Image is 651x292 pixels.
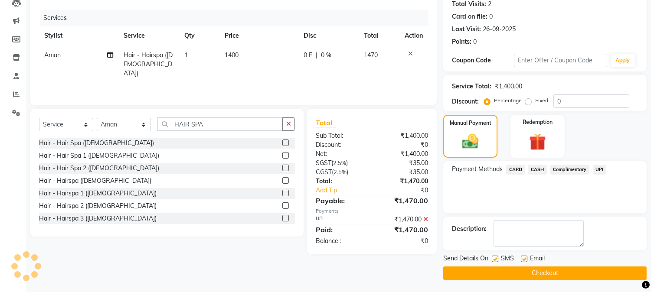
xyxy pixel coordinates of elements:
span: CASH [528,165,547,175]
div: ₹1,400.00 [495,82,522,91]
span: 1 [184,51,188,59]
input: Search or Scan [157,117,283,131]
div: ₹0 [383,186,435,195]
label: Redemption [523,118,553,126]
div: ₹1,400.00 [372,149,435,159]
img: _gift.svg [524,131,551,152]
div: Description: [452,224,487,234]
span: | [316,51,317,60]
input: Enter Offer / Coupon Code [514,54,607,67]
span: SMS [501,254,514,265]
div: Hair - Hairspa 2 ([DEMOGRAPHIC_DATA]) [39,201,157,211]
div: Payments [316,208,428,215]
label: Fixed [535,97,548,104]
div: Balance : [309,237,372,246]
span: 0 F [304,51,312,60]
img: _cash.svg [457,132,483,151]
th: Qty [179,26,219,45]
div: Discount: [309,140,372,149]
div: Card on file: [452,12,487,21]
div: 26-09-2025 [483,25,516,34]
div: Sub Total: [309,131,372,140]
th: Stylist [39,26,118,45]
button: Checkout [443,266,647,280]
div: Payable: [309,195,372,206]
div: 0 [489,12,493,21]
span: 2.5% [334,169,347,175]
span: Payment Methods [452,165,503,174]
th: Disc [298,26,359,45]
div: Total: [309,177,372,186]
span: 1400 [225,51,239,59]
div: Hair - Hairspa 3 ([DEMOGRAPHIC_DATA]) [39,214,157,223]
div: ₹0 [372,237,435,246]
div: Hair - Hairspa 1 ([DEMOGRAPHIC_DATA]) [39,189,157,198]
span: 2.5% [333,159,346,166]
span: Email [530,254,545,265]
th: Action [399,26,428,45]
span: CARD [506,165,525,175]
div: UPI [309,215,372,224]
div: Coupon Code [452,56,514,65]
span: Send Details On [443,254,488,265]
span: Total [316,118,336,127]
div: ( ) [309,159,372,168]
span: UPI [593,165,606,175]
div: Hair - Hair Spa 1 ([DEMOGRAPHIC_DATA]) [39,151,159,160]
div: Hair - Hair Spa ([DEMOGRAPHIC_DATA]) [39,139,154,148]
label: Manual Payment [450,119,491,127]
div: Hair - Hair Spa 2 ([DEMOGRAPHIC_DATA]) [39,164,159,173]
div: 0 [473,37,477,46]
button: Apply [611,54,635,67]
div: ₹1,470.00 [372,177,435,186]
th: Price [219,26,298,45]
span: SGST [316,159,331,167]
span: 1470 [364,51,378,59]
div: Discount: [452,97,479,106]
div: Points: [452,37,471,46]
div: Net: [309,149,372,159]
div: ₹1,470.00 [372,195,435,206]
div: Last Visit: [452,25,481,34]
span: 0 % [321,51,331,60]
th: Total [359,26,400,45]
span: CGST [316,168,332,176]
div: Service Total: [452,82,491,91]
div: ₹35.00 [372,159,435,168]
a: Add Tip [309,186,383,195]
label: Percentage [494,97,522,104]
span: Aman [44,51,61,59]
span: Complimentary [550,165,589,175]
span: Hair - Hairspa ([DEMOGRAPHIC_DATA]) [124,51,173,77]
div: ₹1,470.00 [372,224,435,235]
div: ₹1,400.00 [372,131,435,140]
div: ₹1,470.00 [372,215,435,224]
div: ₹0 [372,140,435,149]
div: ( ) [309,168,372,177]
th: Service [118,26,179,45]
div: Hair - Hairspa ([DEMOGRAPHIC_DATA]) [39,176,151,185]
div: ₹35.00 [372,168,435,177]
div: Paid: [309,224,372,235]
div: Services [40,10,435,26]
